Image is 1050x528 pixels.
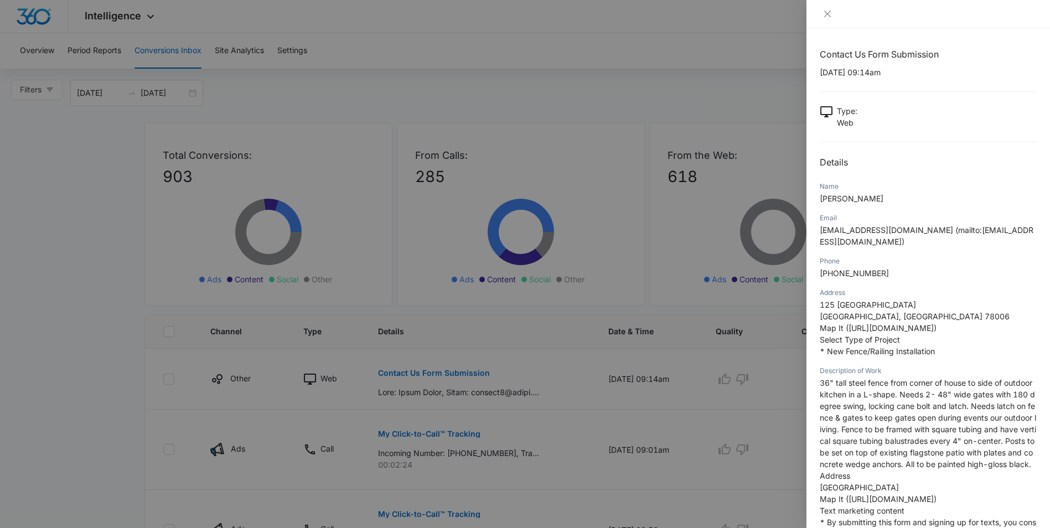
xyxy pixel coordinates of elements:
span: Select Type of Project [820,335,900,344]
span: Text marketing content [820,506,904,515]
h1: Contact Us Form Submission [820,48,1037,61]
p: Type : [837,105,857,117]
span: [PHONE_NUMBER] [820,268,889,278]
span: [GEOGRAPHIC_DATA], [GEOGRAPHIC_DATA] 78006 [820,312,1010,321]
span: Map It ([URL][DOMAIN_NAME]) [820,494,937,504]
button: Close [820,9,835,19]
div: Description of Work [820,366,1037,376]
span: 36" tall steel fence from corner of house to side of outdoor kitchen in a L-shape. Needs 2- 48" w... [820,378,1036,469]
p: Web [837,117,857,128]
span: Map It ([URL][DOMAIN_NAME]) [820,323,937,333]
div: Name [820,182,1037,191]
span: [EMAIL_ADDRESS][DOMAIN_NAME] (mailto:[EMAIL_ADDRESS][DOMAIN_NAME]) [820,225,1033,246]
span: [PERSON_NAME] [820,194,883,203]
span: close [823,9,832,18]
div: Address [820,288,1037,298]
div: Phone [820,256,1037,266]
span: [GEOGRAPHIC_DATA] [820,483,899,492]
span: Address [820,471,850,480]
span: * New Fence/Railing Installation [820,346,935,356]
h2: Details [820,156,1037,169]
div: Email [820,213,1037,223]
p: [DATE] 09:14am [820,66,1037,78]
span: 125 [GEOGRAPHIC_DATA] [820,300,916,309]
